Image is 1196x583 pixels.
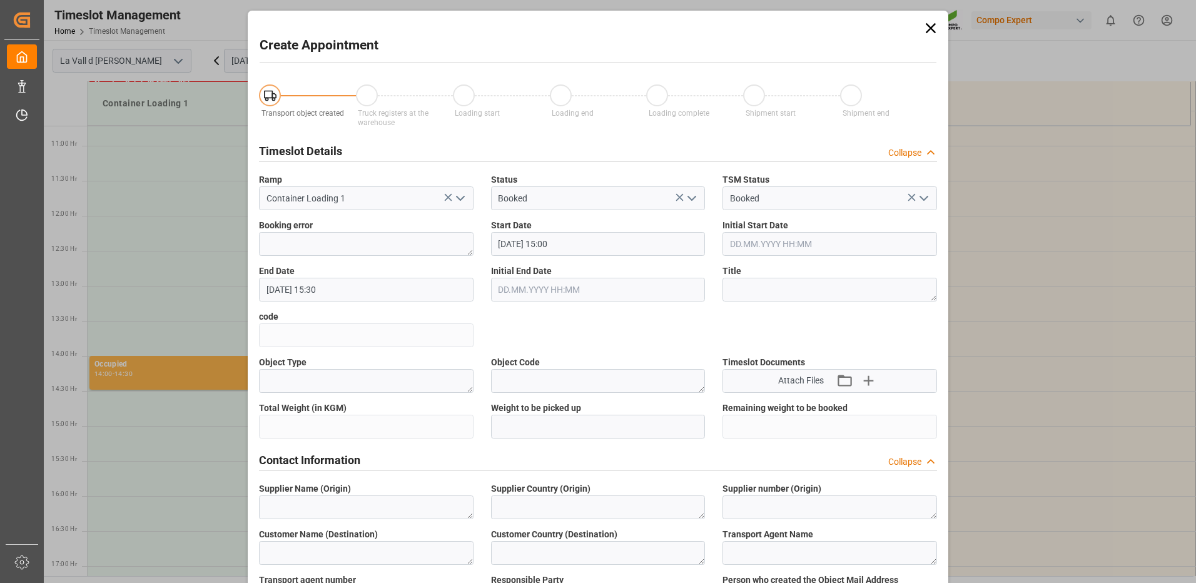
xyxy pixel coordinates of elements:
[913,189,932,208] button: open menu
[722,232,937,256] input: DD.MM.YYYY HH:MM
[259,186,474,210] input: Type to search/select
[722,402,848,415] span: Remaining weight to be booked
[259,356,307,369] span: Object Type
[843,109,889,118] span: Shipment end
[259,402,347,415] span: Total Weight (in KGM)
[682,189,701,208] button: open menu
[491,173,517,186] span: Status
[888,455,921,469] div: Collapse
[259,482,351,495] span: Supplier Name (Origin)
[259,452,360,469] h2: Contact Information
[259,143,342,160] h2: Timeslot Details
[778,374,824,387] span: Attach Files
[491,186,706,210] input: Type to search/select
[259,173,282,186] span: Ramp
[259,219,313,232] span: Booking error
[261,109,344,118] span: Transport object created
[358,109,428,127] span: Truck registers at the warehouse
[491,482,590,495] span: Supplier Country (Origin)
[491,232,706,256] input: DD.MM.YYYY HH:MM
[259,310,278,323] span: code
[491,402,581,415] span: Weight to be picked up
[259,265,295,278] span: End Date
[491,356,540,369] span: Object Code
[450,189,469,208] button: open menu
[722,173,769,186] span: TSM Status
[491,528,617,541] span: Customer Country (Destination)
[722,356,805,369] span: Timeslot Documents
[552,109,594,118] span: Loading end
[722,482,821,495] span: Supplier number (Origin)
[491,265,552,278] span: Initial End Date
[722,265,741,278] span: Title
[491,219,532,232] span: Start Date
[649,109,709,118] span: Loading complete
[260,36,378,56] h2: Create Appointment
[259,528,378,541] span: Customer Name (Destination)
[722,219,788,232] span: Initial Start Date
[888,146,921,160] div: Collapse
[722,528,813,541] span: Transport Agent Name
[746,109,796,118] span: Shipment start
[491,278,706,302] input: DD.MM.YYYY HH:MM
[455,109,500,118] span: Loading start
[259,278,474,302] input: DD.MM.YYYY HH:MM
